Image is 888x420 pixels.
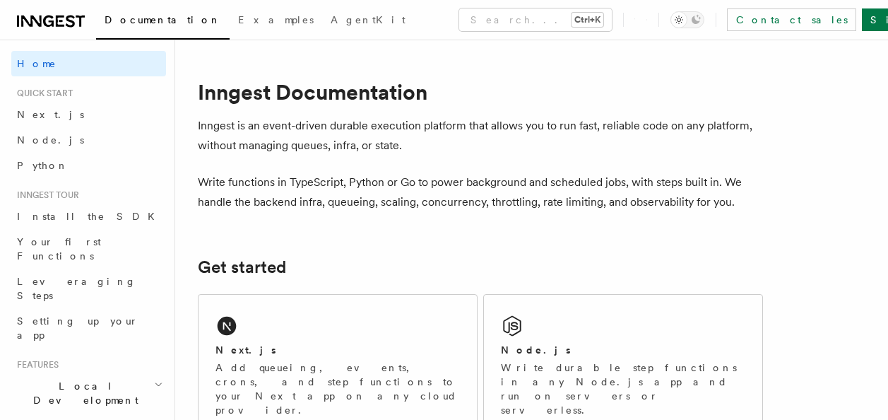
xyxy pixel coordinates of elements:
[17,236,101,262] span: Your first Functions
[11,269,166,308] a: Leveraging Steps
[11,308,166,348] a: Setting up your app
[459,8,612,31] button: Search...Ctrl+K
[17,315,138,341] span: Setting up your app
[11,379,154,407] span: Local Development
[501,343,571,357] h2: Node.js
[331,14,405,25] span: AgentKit
[11,204,166,229] a: Install the SDK
[11,153,166,178] a: Python
[230,4,322,38] a: Examples
[17,57,57,71] span: Home
[11,127,166,153] a: Node.js
[198,116,763,156] p: Inngest is an event-driven durable execution platform that allows you to run fast, reliable code ...
[727,8,856,31] a: Contact sales
[198,79,763,105] h1: Inngest Documentation
[11,51,166,76] a: Home
[501,361,745,417] p: Write durable step functions in any Node.js app and run on servers or serverless.
[11,88,73,99] span: Quick start
[322,4,414,38] a: AgentKit
[17,134,84,146] span: Node.js
[11,229,166,269] a: Your first Functions
[17,211,163,222] span: Install the SDK
[96,4,230,40] a: Documentation
[11,359,59,371] span: Features
[198,173,763,212] p: Write functions in TypeScript, Python or Go to power background and scheduled jobs, with steps bu...
[215,343,276,357] h2: Next.js
[215,361,460,417] p: Add queueing, events, crons, and step functions to your Next app on any cloud provider.
[198,257,286,277] a: Get started
[17,109,84,120] span: Next.js
[11,373,166,413] button: Local Development
[17,160,69,171] span: Python
[238,14,314,25] span: Examples
[17,276,136,301] span: Leveraging Steps
[670,11,704,28] button: Toggle dark mode
[11,102,166,127] a: Next.js
[105,14,221,25] span: Documentation
[572,13,603,27] kbd: Ctrl+K
[11,189,79,201] span: Inngest tour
